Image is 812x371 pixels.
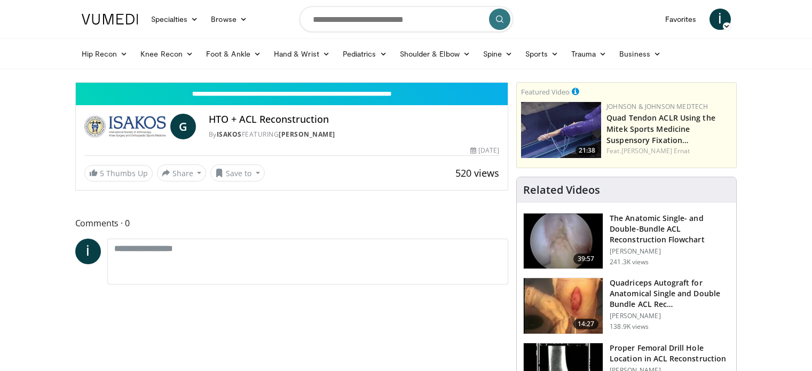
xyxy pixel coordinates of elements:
[521,102,601,158] img: b78fd9da-dc16-4fd1-a89d-538d899827f1.150x105_q85_crop-smart_upscale.jpg
[523,213,730,270] a: 39:57 The Anatomic Single- and Double-Bundle ACL Reconstruction Flowchart [PERSON_NAME] 241.3K views
[709,9,731,30] a: İ
[75,239,101,264] a: İ
[134,43,200,65] a: Knee Recon
[200,43,267,65] a: Foot & Ankle
[524,278,603,334] img: 281064_0003_1.png.150x105_q85_crop-smart_upscale.jpg
[659,9,703,30] a: Favorites
[523,278,730,334] a: 14:27 Quadriceps Autograft for Anatomical Single and Double Bundle ACL Rec… [PERSON_NAME] 138.9K ...
[209,114,499,125] h4: HTO + ACL Reconstruction
[204,9,254,30] a: Browse
[393,43,477,65] a: Shoulder & Elbow
[610,322,649,331] p: 138.9K views
[75,43,135,65] a: Hip Recon
[470,146,499,155] div: [DATE]
[279,130,335,139] a: [PERSON_NAME]
[82,14,138,25] img: VuMedi Logo
[613,43,667,65] a: Business
[524,214,603,269] img: Fu_0_3.png.150x105_q85_crop-smart_upscale.jpg
[606,146,732,156] div: Feat.
[610,258,649,266] p: 241.3K views
[565,43,613,65] a: Trauma
[217,130,242,139] a: ISAKOS
[84,165,153,181] a: 5 Thumbs Up
[145,9,205,30] a: Specialties
[573,254,599,264] span: 39:57
[100,168,104,178] span: 5
[610,213,730,245] h3: The Anatomic Single- and Double-Bundle ACL Reconstruction Flowchart
[610,343,730,364] h3: Proper Femoral Drill Hole Location in ACL Reconstruction
[606,113,715,145] a: Quad Tendon ACLR Using the Mitek Sports Medicine Suspensory Fixation…
[75,216,509,230] span: Comments 0
[209,130,499,139] div: By FEATURING
[477,43,519,65] a: Spine
[336,43,393,65] a: Pediatrics
[610,312,730,320] p: [PERSON_NAME]
[621,146,690,155] a: [PERSON_NAME] Ernat
[576,146,598,155] span: 21:38
[521,87,570,97] small: Featured Video
[606,102,708,111] a: Johnson & Johnson MedTech
[84,114,166,139] img: ISAKOS
[157,164,207,181] button: Share
[267,43,336,65] a: Hand & Wrist
[521,102,601,158] a: 21:38
[573,319,599,329] span: 14:27
[519,43,565,65] a: Sports
[610,278,730,310] h3: Quadriceps Autograft for Anatomical Single and Double Bundle ACL Rec…
[210,164,265,181] button: Save to
[610,247,730,256] p: [PERSON_NAME]
[523,184,600,196] h4: Related Videos
[170,114,196,139] a: G
[455,167,499,179] span: 520 views
[299,6,513,32] input: Search topics, interventions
